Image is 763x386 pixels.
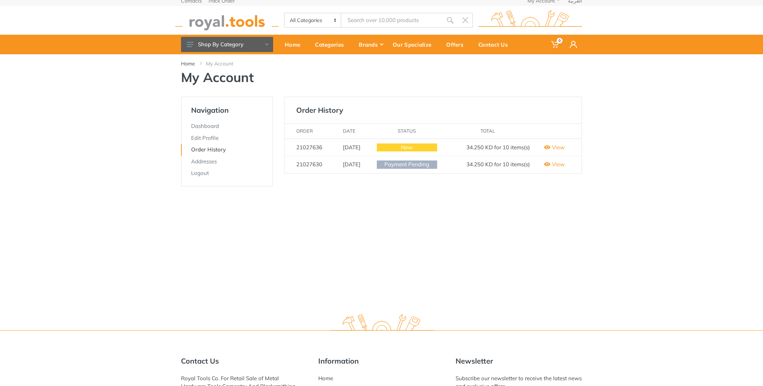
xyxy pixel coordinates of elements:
a: Dashboard [181,120,272,132]
a: View [544,144,565,151]
a: Categories [310,35,354,54]
div: Categories [310,37,354,52]
a: 0 [546,35,565,54]
td: 21027630 [285,156,339,173]
a: Home [318,375,333,382]
span: New [377,143,437,152]
h5: Contact Us [181,357,307,365]
a: Our Specialize [388,35,441,54]
div: Our Specialize [388,37,441,52]
nav: breadcrumb [181,60,582,67]
td: [DATE] [339,139,372,156]
h1: My Account [181,69,582,85]
th: Order [285,124,339,139]
img: royal.tools Logo [330,314,434,334]
td: 34.250 KD for 10 items(s) [441,156,534,173]
a: View [544,161,565,168]
a: Home [181,60,195,67]
h5: Order History [296,106,570,115]
td: 34.250 KD for 10 items(s) [441,139,534,156]
input: Site search [341,13,443,28]
th: Date [339,124,372,139]
li: My Account [206,60,244,67]
th: Total [441,124,534,139]
img: royal.tools Logo [175,10,279,30]
h5: Information [318,357,445,365]
h4: Navigation [182,97,272,115]
div: Brands [354,37,388,52]
button: Shop By Category [181,37,273,52]
select: Category [285,13,341,27]
div: Offers [441,37,473,52]
a: Logout [181,167,272,179]
td: 21027636 [285,139,339,156]
th: Status [372,124,441,139]
a: Edit Profile [181,132,272,144]
a: Contact Us [473,35,518,54]
a: Home [280,35,310,54]
a: Addresses [181,156,272,168]
td: [DATE] [339,156,372,173]
div: Home [280,37,310,52]
h5: Newsletter [456,357,582,365]
img: royal.tools Logo [478,10,582,30]
a: Offers [441,35,473,54]
a: Order History [181,144,272,156]
span: 0 [557,38,562,43]
div: Contact Us [473,37,518,52]
span: Payment Pending [377,160,437,169]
